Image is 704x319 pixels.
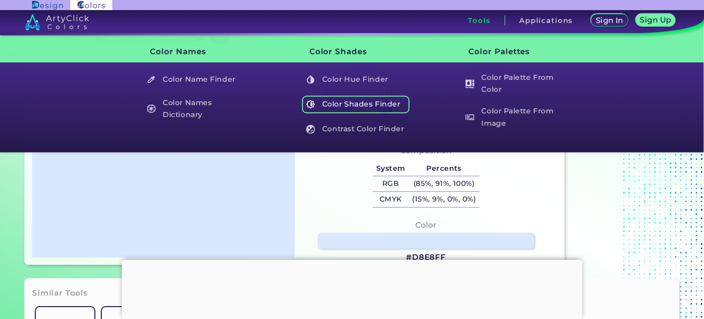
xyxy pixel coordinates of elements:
h5: System [373,161,408,176]
h5: Color Shades Finder [302,95,410,113]
h5: Contrast Color Finder [302,120,410,138]
h3: Tools [468,17,490,24]
img: icon_color_shades_white.svg [306,100,315,109]
a: Color Hue Finder [301,71,410,88]
img: icon_color_name_finder_white.svg [147,75,156,84]
a: Color Shades Finder [301,95,410,113]
h5: Color Palette From Image [461,104,569,130]
img: icon_col_pal_col_white.svg [466,79,474,88]
h3: Applications [519,17,573,24]
h5: (15%, 9%, 0%, 0%) [408,192,479,207]
h5: Percents [408,161,479,176]
img: icon_color_hue_white.svg [306,75,315,84]
img: icon_color_names_dictionary_white.svg [147,104,156,113]
h5: Sign In [597,17,622,24]
h5: RGB [373,176,408,191]
img: icon_color_contrast_white.svg [306,125,315,134]
h3: Similar Tools [32,288,88,299]
h5: (85%, 91%, 100%) [408,176,479,191]
a: Color Names Dictionary [142,95,251,122]
img: ArtyClick Design logo [32,1,63,10]
img: icon_palette_from_image_white.svg [466,113,474,122]
img: logo_artyclick_colors_white.svg [25,14,89,30]
a: Color Palette From Image [460,104,569,130]
h5: Color Name Finder [143,71,250,88]
a: Color Palette From Color [460,71,569,97]
h4: Color [415,218,436,232]
h5: Color Hue Finder [302,71,410,88]
h5: Color Palette From Color [461,71,569,97]
iframe: Advertisement [122,260,583,317]
a: Contrast Color Finder [301,120,410,138]
h3: Color Shades [294,40,411,63]
h5: Sign Up [642,17,670,23]
a: Sign In [593,15,627,26]
h5: Color Names Dictionary [143,95,250,122]
h3: #D8E8FF [406,252,446,263]
h3: Color Palettes [453,40,570,63]
a: Color Name Finder [142,71,251,88]
h3: Color Names [134,40,251,63]
h5: CMYK [373,192,408,207]
a: Sign Up [638,15,674,26]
